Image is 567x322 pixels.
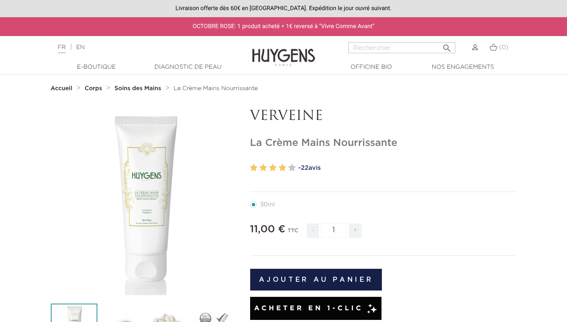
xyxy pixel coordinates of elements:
span: La Crème Mains Nourrissante [173,86,258,91]
strong: Soins des Mains [115,86,161,91]
a: Officine Bio [329,63,413,72]
label: 2 [259,162,267,174]
p: VERVEINE [250,109,517,125]
span: 11,00 € [250,224,285,234]
span: 22 [301,165,308,171]
i:  [442,41,452,51]
img: Huygens [252,35,315,68]
div: TTC [287,222,298,244]
label: 3 [269,162,277,174]
button: Ajouter au panier [250,269,382,291]
label: 4 [279,162,286,174]
h1: La Crème Mains Nourrissante [250,137,517,149]
a: Diagnostic de peau [146,63,230,72]
a: EN [76,44,84,50]
a: La Crème Mains Nourrissante [173,85,258,92]
label: 5 [288,162,296,174]
label: 1 [250,162,258,174]
span: + [349,223,362,238]
span: - [307,223,319,238]
a: E-Boutique [55,63,138,72]
span: (0) [499,44,508,50]
a: Nos engagements [421,63,505,72]
button:  [439,40,455,51]
a: -22avis [298,162,517,174]
input: Rechercher [348,42,455,53]
label: 30ml [250,201,285,208]
input: Quantité [321,223,346,238]
strong: Accueil [51,86,73,91]
div: | [54,42,230,52]
a: Soins des Mains [115,85,163,92]
a: Corps [85,85,104,92]
a: FR [58,44,66,53]
strong: Corps [85,86,102,91]
a: Accueil [51,85,74,92]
